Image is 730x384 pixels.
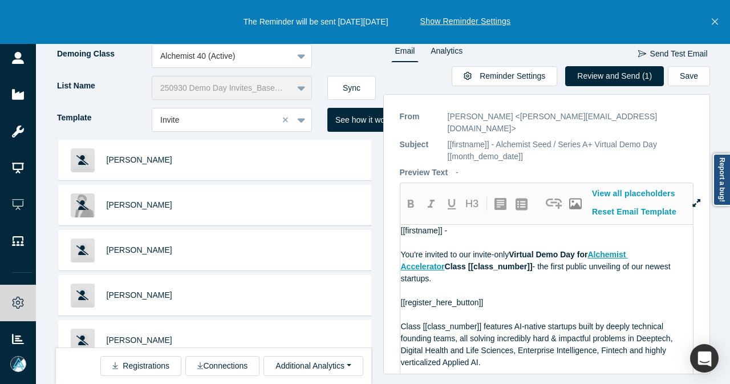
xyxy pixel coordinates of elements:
[509,250,587,259] span: Virtual Demo Day for
[713,153,730,206] a: Report a bug!
[400,139,440,163] p: Subject
[586,202,683,222] button: Reset Email Template
[668,66,710,86] button: Save
[427,44,467,62] a: Analytics
[420,15,511,27] button: Show Reminder Settings
[244,16,388,28] p: The Reminder will be sent [DATE][DATE]
[56,108,152,128] label: Template
[107,245,172,254] a: [PERSON_NAME]
[448,111,694,135] p: [PERSON_NAME] <[PERSON_NAME][EMAIL_ADDRESS][DOMAIN_NAME]>
[452,66,557,86] button: Reminder Settings
[327,76,376,100] button: Sync
[327,108,404,132] button: See how it works
[586,184,682,204] button: View all placeholders
[401,226,448,235] span: [[firstname]] -
[400,111,440,135] p: From
[56,44,152,64] label: Demoing Class
[10,356,26,372] img: Mia Scott's Account
[185,356,259,376] button: Connections
[638,44,708,64] button: Send Test Email
[448,139,694,163] p: [[firstname]] - Alchemist Seed / Series A+ Virtual Demo Day [[month_demo_date]]
[400,167,448,179] p: Preview Text
[107,290,172,300] a: [PERSON_NAME]
[456,167,459,179] p: -
[100,356,181,376] button: Registrations
[462,194,482,213] button: H3
[107,200,172,209] a: [PERSON_NAME]
[512,194,532,213] button: create uolbg-list-item
[445,262,533,271] span: Class [[class_number]]
[391,44,419,62] a: Email
[565,66,664,86] button: Review and Send (1)
[401,262,673,283] span: - the first public unveiling of our newest startups.
[401,322,675,367] span: Class [[class_number]] features AI-native startups built by deeply technical founding teams, all ...
[401,250,509,259] span: You're invited to our invite-only
[107,155,172,164] a: [PERSON_NAME]
[401,298,484,307] span: [[register_here_button]]
[263,356,363,376] button: Additional Analytics
[107,336,172,345] a: [PERSON_NAME]
[56,76,152,96] label: List Name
